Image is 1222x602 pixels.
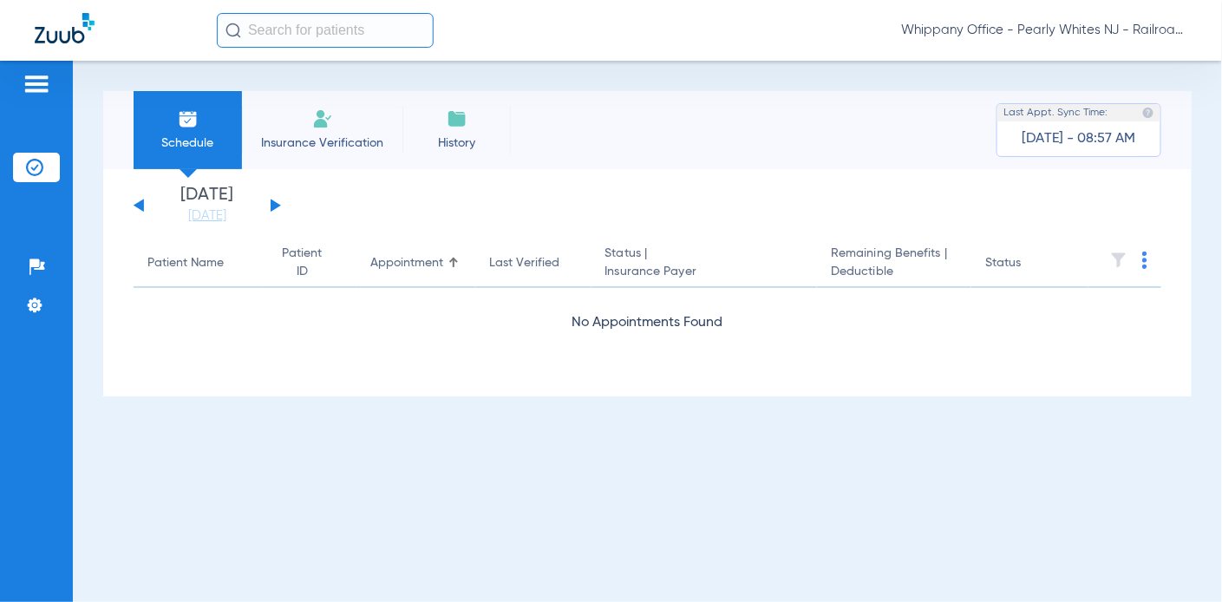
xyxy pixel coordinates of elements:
[1110,252,1127,269] img: filter.svg
[147,254,249,272] div: Patient Name
[1023,130,1136,147] span: [DATE] - 08:57 AM
[370,254,443,272] div: Appointment
[1135,519,1222,602] iframe: Chat Widget
[23,74,50,95] img: hamburger-icon
[831,263,957,281] span: Deductible
[155,207,259,225] a: [DATE]
[489,254,559,272] div: Last Verified
[1142,107,1154,119] img: last sync help info
[971,239,1088,288] th: Status
[370,254,461,272] div: Appointment
[312,108,333,129] img: Manual Insurance Verification
[605,263,804,281] span: Insurance Payer
[155,186,259,225] li: [DATE]
[134,312,1161,334] div: No Appointments Found
[1003,104,1108,121] span: Last Appt. Sync Time:
[178,108,199,129] img: Schedule
[225,23,241,38] img: Search Icon
[1142,252,1147,269] img: group-dot-blue.svg
[591,239,818,288] th: Status |
[817,239,971,288] th: Remaining Benefits |
[35,13,95,43] img: Zuub Logo
[147,134,229,152] span: Schedule
[901,22,1187,39] span: Whippany Office - Pearly Whites NJ - Railroad Plaza Dental Associates Spec LLC - [GEOGRAPHIC_DATA...
[217,13,434,48] input: Search for patients
[447,108,467,129] img: History
[415,134,498,152] span: History
[147,254,224,272] div: Patient Name
[255,134,389,152] span: Insurance Verification
[277,245,343,281] div: Patient ID
[489,254,577,272] div: Last Verified
[277,245,327,281] div: Patient ID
